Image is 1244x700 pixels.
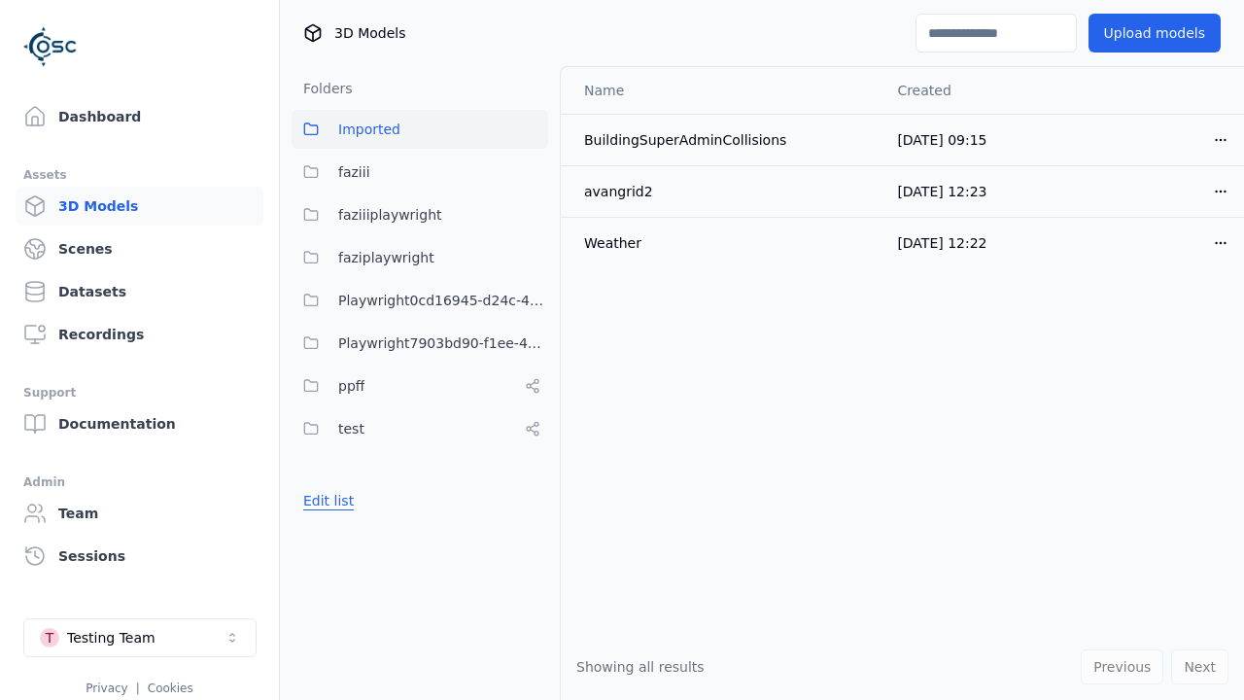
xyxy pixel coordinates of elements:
th: Name [561,67,881,114]
button: Upload models [1088,14,1221,52]
a: Recordings [16,315,263,354]
button: Playwright0cd16945-d24c-45f9-a8ba-c74193e3fd84 [292,281,548,320]
button: Select a workspace [23,618,257,657]
span: Playwright0cd16945-d24c-45f9-a8ba-c74193e3fd84 [338,289,548,312]
a: Dashboard [16,97,263,136]
a: Privacy [86,682,127,695]
a: Team [16,494,263,533]
button: ppff [292,367,548,405]
div: avangrid2 [584,182,866,201]
button: faziii [292,153,548,192]
button: faziplaywright [292,238,548,277]
a: 3D Models [16,187,263,226]
img: Logo [23,19,78,74]
button: Imported [292,110,548,149]
a: Documentation [16,404,263,443]
span: Imported [338,118,400,141]
div: T [40,628,59,647]
a: Cookies [148,682,193,695]
div: Admin [23,471,256,494]
div: Assets [23,163,256,187]
a: Datasets [16,272,263,311]
button: Edit list [292,483,365,518]
span: Showing all results [576,659,705,675]
span: ppff [338,374,364,398]
span: Playwright7903bd90-f1ee-40e5-8689-7a943bbd43ef [338,332,548,355]
div: Testing Team [67,628,155,647]
div: Support [23,381,256,404]
span: [DATE] 12:22 [897,235,986,251]
div: Weather [584,233,866,253]
span: [DATE] 12:23 [897,184,986,199]
a: Sessions [16,537,263,576]
span: 3D Models [334,23,405,43]
span: faziii [338,160,370,184]
button: faziiiplaywright [292,195,548,234]
button: test [292,409,548,448]
span: faziplaywright [338,246,434,269]
button: Playwright7903bd90-f1ee-40e5-8689-7a943bbd43ef [292,324,548,363]
span: test [338,417,364,440]
div: BuildingSuperAdminCollisions [584,130,866,150]
span: | [136,682,140,695]
h3: Folders [292,79,353,98]
th: Created [881,67,1063,114]
span: faziiiplaywright [338,203,442,227]
span: [DATE] 09:15 [897,132,986,148]
a: Scenes [16,229,263,268]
